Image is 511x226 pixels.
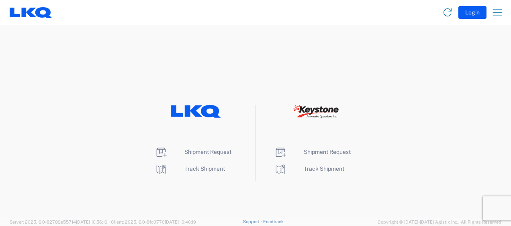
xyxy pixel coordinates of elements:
span: Track Shipment [304,165,344,172]
a: Track Shipment [155,165,225,172]
span: Server: 2025.16.0-82789e55714 [10,220,107,224]
a: Support [243,219,263,224]
span: Client: 2025.16.0-8fc0770 [111,220,196,224]
span: [DATE] 10:56:16 [76,220,107,224]
span: Shipment Request [304,149,351,155]
button: Login [458,6,486,19]
a: Shipment Request [274,149,351,155]
a: Feedback [263,219,284,224]
span: [DATE] 10:40:19 [165,220,196,224]
span: Copyright © [DATE]-[DATE] Agistix Inc., All Rights Reserved [378,218,501,226]
a: Shipment Request [155,149,231,155]
span: Track Shipment [184,165,225,172]
span: Shipment Request [184,149,231,155]
a: Track Shipment [274,165,344,172]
